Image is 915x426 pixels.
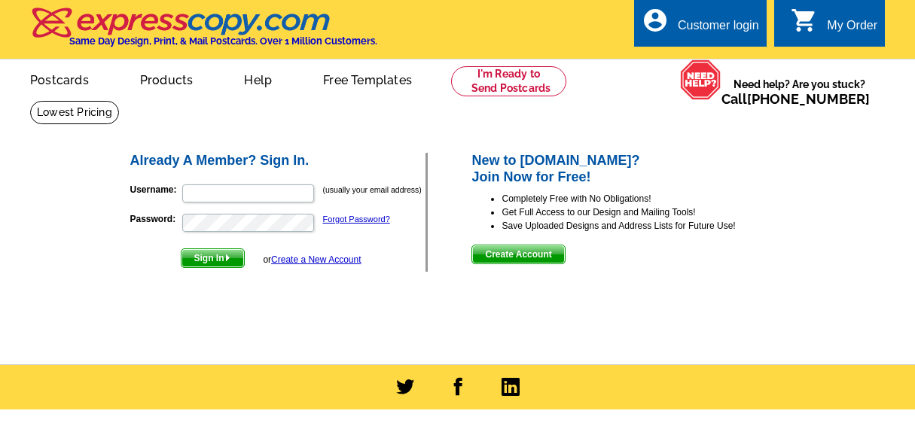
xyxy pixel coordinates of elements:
h2: New to [DOMAIN_NAME]? Join Now for Free! [471,153,787,185]
span: Sign In [181,249,244,267]
a: Products [116,61,218,96]
a: Free Templates [299,61,436,96]
div: My Order [827,19,877,40]
h2: Already A Member? Sign In. [130,153,426,169]
button: Sign In [181,248,245,268]
label: Username: [130,183,181,196]
button: Create Account [471,245,565,264]
span: Call [721,91,870,107]
label: Password: [130,212,181,226]
a: shopping_cart My Order [791,17,877,35]
img: help [680,59,721,100]
i: account_circle [642,7,669,34]
a: Postcards [6,61,113,96]
div: Customer login [678,19,759,40]
span: Create Account [472,245,564,263]
a: Create a New Account [271,254,361,265]
a: Help [220,61,296,96]
li: Save Uploaded Designs and Address Lists for Future Use! [502,219,787,233]
a: Forgot Password? [323,215,390,224]
small: (usually your email address) [323,185,422,194]
a: [PHONE_NUMBER] [747,91,870,107]
h4: Same Day Design, Print, & Mail Postcards. Over 1 Million Customers. [69,35,377,47]
img: button-next-arrow-white.png [224,254,231,261]
a: account_circle Customer login [642,17,759,35]
li: Completely Free with No Obligations! [502,192,787,205]
a: Same Day Design, Print, & Mail Postcards. Over 1 Million Customers. [30,18,377,47]
div: or [263,253,361,266]
li: Get Full Access to our Design and Mailing Tools! [502,205,787,219]
span: Need help? Are you stuck? [721,77,877,107]
i: shopping_cart [791,7,818,34]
